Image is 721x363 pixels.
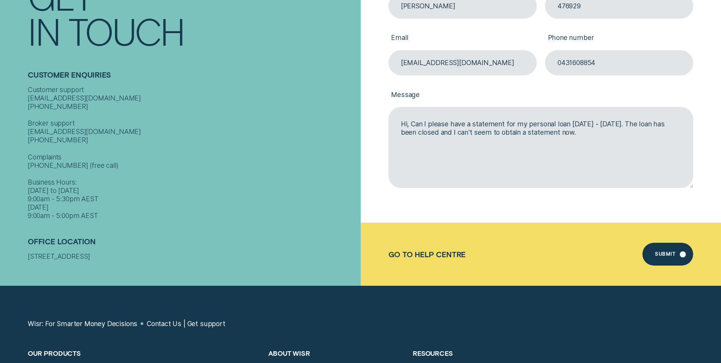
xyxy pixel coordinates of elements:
h2: Office Location [28,237,356,252]
a: Go to Help Centre [388,250,466,259]
label: Email [388,27,537,50]
label: Phone number [545,27,693,50]
div: Customer support [EMAIL_ADDRESS][DOMAIN_NAME] [PHONE_NUMBER] Broker support [EMAIL_ADDRESS][DOMAI... [28,86,356,220]
textarea: Hi, Can I please have a statement for my personal loan [DATE] - [DATE]. The loan has been closed ... [388,107,693,188]
label: Message [388,84,693,107]
div: [STREET_ADDRESS] [28,252,356,261]
button: Submit [642,243,693,266]
h2: Customer Enquiries [28,70,356,86]
div: Touch [68,13,184,49]
a: Wisr: For Smarter Money Decisions [28,320,137,328]
div: In [28,13,60,49]
a: Contact Us | Get support [147,320,225,328]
